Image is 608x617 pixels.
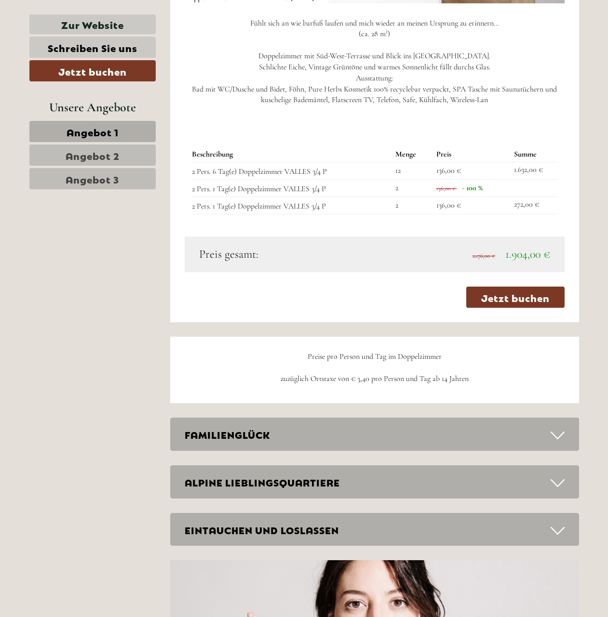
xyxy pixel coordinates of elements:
[510,147,557,162] th: Summe
[7,26,142,55] div: Guten Tag, wie können wir Ihnen helfen?
[14,47,137,53] small: 14:07
[170,513,579,546] div: EINTAUCHEN UND LOSLASSEN
[14,28,137,36] div: [GEOGRAPHIC_DATA]
[462,183,483,193] span: - 100 %
[192,179,392,197] td: 2 Pers. 1 Tag(e) Doppelzimmer VALLES 3/4 P
[185,18,565,106] p: Fühlt sich an wie barfuß laufen und mich wieder an meinen Ursprung zu erinnern… (ca. 28 m²) Doppe...
[192,147,392,162] th: Beschreibung
[29,60,156,81] a: Jetzt buchen
[436,200,461,210] span: 136,00 €
[66,172,119,185] span: Angebot 3
[29,37,156,58] a: Schreiben Sie uns
[192,246,375,263] div: Preis gesamt:
[510,162,557,180] td: 1.632,00 €
[436,185,456,192] span: 136,00 €
[281,352,469,383] span: Preise pro Person und Tag im Doppelzimmer zuzüglich Ortstaxe von € 3,40 pro Person und Tag ab 14 ...
[432,147,510,162] th: Preis
[170,418,579,451] div: FAMILIENGLÜCK
[392,197,432,214] td: 2
[436,166,461,175] span: 136,00 €
[466,287,565,308] a: Jetzt buchen
[192,162,392,180] td: 2 Pers. 6 Tag(e) Doppelzimmer VALLES 3/4 P
[505,247,550,261] span: 1.904,00 €
[392,162,432,180] td: 12
[392,147,432,162] th: Menge
[192,197,392,214] td: 2 Pers. 1 Tag(e) Doppelzimmer VALLES 3/4 P
[510,197,557,214] td: 272,00 €
[392,179,432,197] td: 2
[473,252,495,259] span: 2.176,00 €
[67,125,119,138] span: Angebot 1
[312,249,380,271] button: Senden
[173,7,207,24] div: [DATE]
[29,14,156,34] a: Zur Website
[170,465,579,499] div: ALPINE LIEBLINGSQUARTIERE
[66,148,120,162] span: Angebot 2
[29,98,156,116] div: Unsere Angebote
